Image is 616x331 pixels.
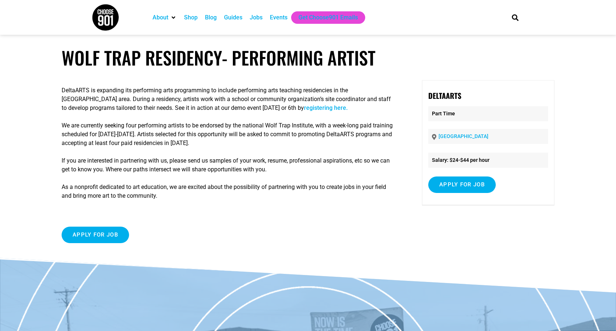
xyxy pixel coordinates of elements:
[304,104,348,111] a: registering here.
[428,153,548,168] li: Salary: $24-$44 per hour
[509,11,521,23] div: Search
[62,227,129,243] input: Apply for job
[62,47,554,68] h1: Wolf Trap Residency- Performing Artist
[184,13,198,22] a: Shop
[149,11,499,24] nav: Main nav
[62,183,397,200] p: As a nonprofit dedicated to art education, we are excited about the possibility of partnering wit...
[62,156,397,174] p: If you are interested in partnering with us, please send us samples of your work, resume, profess...
[149,11,180,24] div: About
[205,13,217,22] a: Blog
[428,176,496,193] input: Apply for job
[224,13,242,22] a: Guides
[250,13,263,22] a: Jobs
[439,133,488,139] a: [GEOGRAPHIC_DATA]
[428,90,461,101] strong: DeltaARTS
[153,13,168,22] a: About
[298,13,358,22] a: Get Choose901 Emails
[62,121,397,148] p: We are currently seeking four performing artists to be endorsed by the national Wolf Trap Institu...
[270,13,287,22] a: Events
[62,86,397,112] p: DeltaARTS is expanding its performing arts programming to include performing arts teaching reside...
[428,106,548,121] p: Part Time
